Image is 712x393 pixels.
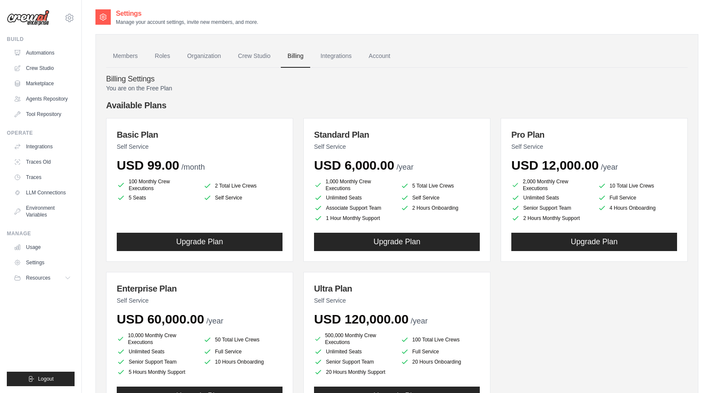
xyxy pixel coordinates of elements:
li: 2 Hours Monthly Support [511,214,591,223]
li: Unlimited Seats [117,347,196,356]
li: Unlimited Seats [511,194,591,202]
span: /year [206,317,223,325]
span: USD 12,000.00 [511,158,599,172]
p: Self Service [511,142,677,151]
li: Full Service [598,194,677,202]
p: Self Service [117,142,282,151]
span: USD 60,000.00 [117,312,204,326]
li: Full Service [203,347,283,356]
span: /year [411,317,428,325]
button: Upgrade Plan [511,233,677,251]
a: Integrations [314,45,358,68]
li: 5 Total Live Crews [401,180,480,192]
li: Self Service [401,194,480,202]
li: 1 Hour Monthly Support [314,214,394,223]
div: Operate [7,130,75,136]
a: Tool Repository [10,107,75,121]
a: Roles [148,45,177,68]
h3: Standard Plan [314,129,480,141]
a: Settings [10,256,75,269]
p: Manage your account settings, invite new members, and more. [116,19,258,26]
li: 20 Hours Onboarding [401,358,480,366]
a: Organization [180,45,228,68]
li: 500,000 Monthly Crew Executions [314,332,394,346]
li: Senior Support Team [314,358,394,366]
a: Crew Studio [10,61,75,75]
li: 2,000 Monthly Crew Executions [511,178,591,192]
li: 10,000 Monthly Crew Executions [117,332,196,346]
p: You are on the Free Plan [106,84,688,92]
li: 10 Total Live Crews [598,180,677,192]
span: Resources [26,275,50,281]
div: Manage [7,230,75,237]
li: Unlimited Seats [314,347,394,356]
li: Senior Support Team [117,358,196,366]
h2: Settings [116,9,258,19]
img: Logo [7,10,49,26]
li: Associate Support Team [314,204,394,212]
li: 1,000 Monthly Crew Executions [314,178,394,192]
a: LLM Connections [10,186,75,199]
span: USD 99.00 [117,158,179,172]
h3: Pro Plan [511,129,677,141]
h3: Enterprise Plan [117,283,282,295]
p: Self Service [117,296,282,305]
span: /month [182,163,205,171]
a: Environment Variables [10,201,75,222]
li: 2 Total Live Crews [203,180,283,192]
button: Resources [10,271,75,285]
li: 100 Monthly Crew Executions [117,178,196,192]
li: 10 Hours Onboarding [203,358,283,366]
a: Crew Studio [231,45,277,68]
a: Billing [281,45,310,68]
a: Traces [10,170,75,184]
button: Upgrade Plan [314,233,480,251]
div: Build [7,36,75,43]
li: 4 Hours Onboarding [598,204,677,212]
li: Self Service [203,194,283,202]
h4: Available Plans [106,99,688,111]
li: Unlimited Seats [314,194,394,202]
p: Self Service [314,142,480,151]
a: Agents Repository [10,92,75,106]
span: Logout [38,376,54,382]
a: Usage [10,240,75,254]
span: /year [601,163,618,171]
a: Traces Old [10,155,75,169]
a: Integrations [10,140,75,153]
button: Logout [7,372,75,386]
a: Automations [10,46,75,60]
li: Senior Support Team [511,204,591,212]
li: Full Service [401,347,480,356]
li: 50 Total Live Crews [203,334,283,346]
li: 5 Seats [117,194,196,202]
h3: Ultra Plan [314,283,480,295]
p: Self Service [314,296,480,305]
h4: Billing Settings [106,75,688,84]
span: USD 120,000.00 [314,312,409,326]
li: 5 Hours Monthly Support [117,368,196,376]
h3: Basic Plan [117,129,282,141]
li: 20 Hours Monthly Support [314,368,394,376]
li: 2 Hours Onboarding [401,204,480,212]
span: USD 6,000.00 [314,158,394,172]
a: Members [106,45,144,68]
li: 100 Total Live Crews [401,334,480,346]
span: /year [396,163,413,171]
button: Upgrade Plan [117,233,282,251]
a: Account [362,45,397,68]
a: Marketplace [10,77,75,90]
